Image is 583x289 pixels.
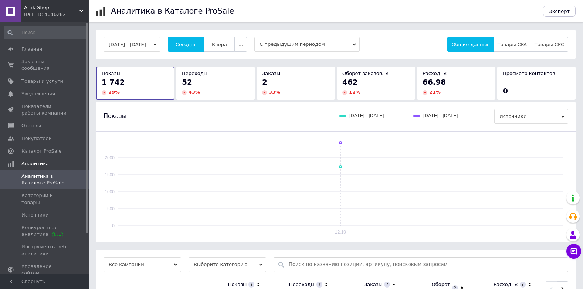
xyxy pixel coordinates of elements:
span: 43 % [189,89,200,95]
text: 500 [107,206,115,211]
span: Оборот заказов, ₴ [342,71,389,76]
button: [DATE] - [DATE] [104,37,160,52]
text: 0 [112,223,115,228]
span: Сегодня [176,42,197,47]
text: 1000 [105,189,115,194]
span: ... [238,42,243,47]
button: Товары CPC [531,37,568,52]
span: Товары CPA [498,42,527,47]
span: Все кампании [104,257,181,272]
span: Переходы [182,71,207,76]
span: Покупатели [21,135,52,142]
span: Выберите категорию [189,257,266,272]
input: Поиск [4,26,87,39]
span: Каталог ProSale [21,148,61,154]
span: Показы [102,71,121,76]
span: Категории и товары [21,192,68,205]
span: 0 [503,86,508,95]
span: Источники [21,212,48,218]
span: 462 [342,78,358,86]
div: Ваш ID: 4046282 [24,11,89,18]
span: Заказы и сообщения [21,58,68,72]
span: Уведомления [21,91,55,97]
span: Artik-Shop [24,4,79,11]
span: Конкурентная аналитика [21,224,68,238]
span: Экспорт [549,8,570,14]
span: Показатели работы компании [21,103,68,116]
input: Поиск по названию позиции, артикулу, поисковым запросам [289,258,564,272]
button: Экспорт [543,6,576,17]
span: Показы [104,112,126,120]
span: Вчера [212,42,227,47]
button: Вчера [204,37,235,52]
button: Сегодня [168,37,204,52]
span: Инструменты веб-аналитики [21,244,68,257]
span: Источники [494,109,568,124]
text: 1500 [105,172,115,177]
span: Управление сайтом [21,263,68,276]
span: 33 % [269,89,280,95]
text: 2000 [105,155,115,160]
span: Товары CPC [535,42,564,47]
div: Показы [228,281,247,288]
span: 12 % [349,89,360,95]
span: 21 % [429,89,441,95]
div: Расход, ₴ [494,281,518,288]
span: Просмотр контактов [503,71,555,76]
div: Переходы [289,281,315,288]
span: Главная [21,46,42,52]
span: Общие данные [451,42,489,47]
span: 52 [182,78,192,86]
span: Аналитика в Каталоге ProSale [21,173,68,186]
span: Аналитика [21,160,49,167]
span: 29 % [108,89,120,95]
span: Заказы [262,71,280,76]
div: Заказы [364,281,382,288]
span: 2 [262,78,267,86]
span: 66.98 [423,78,446,86]
h1: Аналитика в Каталоге ProSale [111,7,234,16]
span: 1 742 [102,78,125,86]
span: Расход, ₴ [423,71,447,76]
button: Общие данные [447,37,494,52]
span: Отзывы [21,122,41,129]
button: Чат с покупателем [566,244,581,259]
button: Товары CPA [494,37,531,52]
text: 12.10 [335,229,346,235]
button: ... [234,37,247,52]
span: Товары и услуги [21,78,63,85]
span: С предыдущим периодом [254,37,360,52]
